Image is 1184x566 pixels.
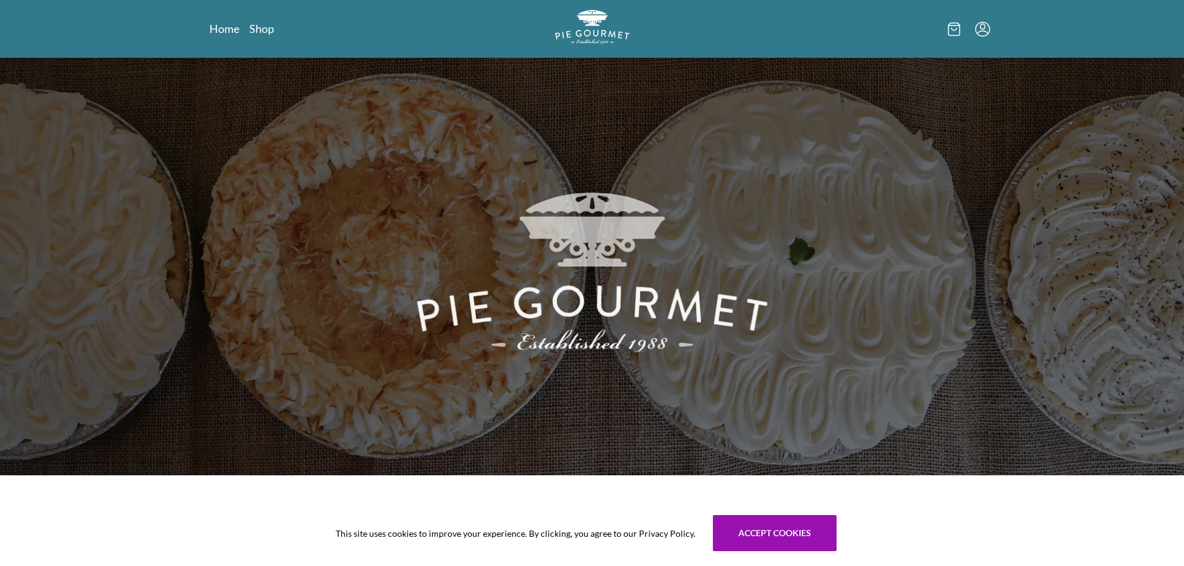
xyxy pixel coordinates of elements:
a: Home [209,21,239,36]
button: Accept cookies [713,515,837,551]
span: This site uses cookies to improve your experience. By clicking, you agree to our Privacy Policy. [336,527,695,540]
a: Logo [555,10,630,48]
button: Menu [975,22,990,37]
img: logo [555,10,630,44]
a: Shop [249,21,274,36]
